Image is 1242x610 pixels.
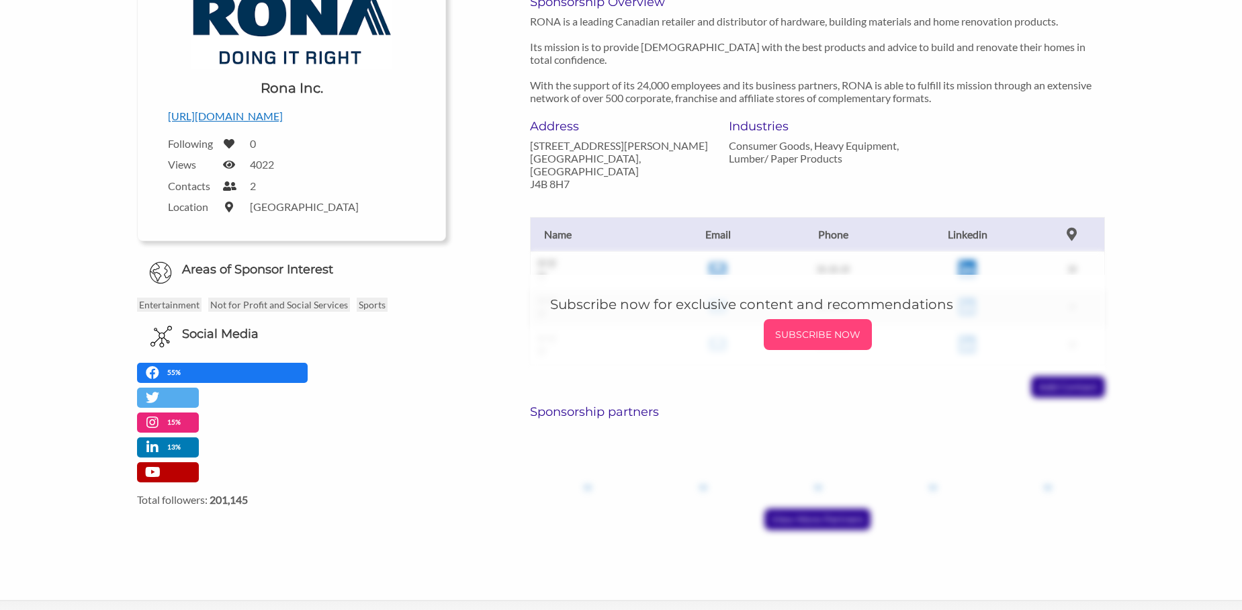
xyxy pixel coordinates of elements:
[182,326,259,343] h6: Social Media
[250,200,359,213] label: [GEOGRAPHIC_DATA]
[168,158,215,171] label: Views
[550,319,1084,350] a: SUBSCRIBE NOW
[167,441,184,453] p: 13%
[530,119,708,134] h6: Address
[530,177,708,190] p: J4B 8H7
[250,158,274,171] label: 4022
[208,298,350,312] p: Not for Profit and Social Services
[250,179,256,192] label: 2
[530,15,1104,104] p: RONA is a leading Canadian retailer and distributor of hardware, building materials and home reno...
[261,79,323,97] h1: Rona Inc.
[168,200,215,213] label: Location
[357,298,388,312] p: Sports
[531,217,665,251] th: Name
[210,493,248,506] strong: 201,145
[137,298,202,312] p: Entertainment
[530,404,1104,419] h6: Sponsorship partners
[729,139,907,165] p: Consumer Goods, Heavy Equipment, Lumber/ Paper Products
[530,139,708,152] p: [STREET_ADDRESS][PERSON_NAME]
[550,295,1084,314] h5: Subscribe now for exclusive content and recommendations
[168,179,215,192] label: Contacts
[250,137,256,150] label: 0
[895,217,1040,251] th: Linkedin
[127,261,456,278] h6: Areas of Sponsor Interest
[168,137,215,150] label: Following
[150,326,172,347] img: Social Media Icon
[149,261,172,284] img: Globe Icon
[168,107,415,125] p: [URL][DOMAIN_NAME]
[167,366,184,379] p: 55%
[167,416,184,429] p: 15%
[665,217,771,251] th: Email
[729,119,907,134] h6: Industries
[771,217,895,251] th: Phone
[137,493,446,506] label: Total followers:
[530,152,708,177] p: [GEOGRAPHIC_DATA], [GEOGRAPHIC_DATA]
[769,324,867,345] p: SUBSCRIBE NOW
